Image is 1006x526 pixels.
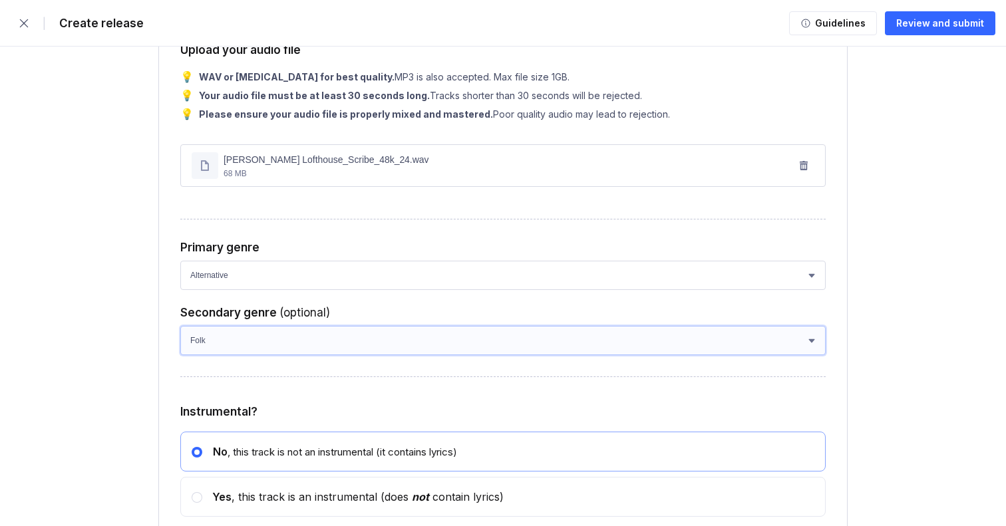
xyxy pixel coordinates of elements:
span: Yes [212,490,232,503]
div: Guidelines [811,17,866,30]
span: (optional) [279,306,330,319]
div: MP3 is also accepted. Max file size 1GB. [199,71,570,82]
div: , this track is not an instrumental (it contains lyrics) [202,445,457,458]
div: Create release [51,17,144,30]
div: Tracks shorter than 30 seconds will be rejected. [199,90,642,101]
b: not [412,490,429,503]
button: Guidelines [789,11,877,35]
div: Primary genre [180,241,826,254]
div: | [43,17,46,30]
b: Your audio file must be at least 30 seconds long. [199,90,430,101]
button: Review and submit [885,11,995,35]
div: Upload your audio file [180,43,826,57]
p: [PERSON_NAME] Lofthouse_Scribe_48k_24.wav [224,152,428,168]
span: No [213,445,228,458]
div: , this track is an instrumental (does contain lyrics) [202,490,504,503]
div: Secondary genre [180,306,826,319]
div: 💡 [180,107,194,120]
p: 68 MB [224,168,428,180]
div: Poor quality audio may lead to rejection. [199,108,670,120]
b: Please ensure your audio file is properly mixed and mastered. [199,108,493,120]
b: WAV or [MEDICAL_DATA] for best quality. [199,71,395,82]
div: Instrumental? [180,405,826,418]
div: 💡 [180,70,194,83]
div: Review and submit [896,17,984,30]
div: 💡 [180,88,194,102]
